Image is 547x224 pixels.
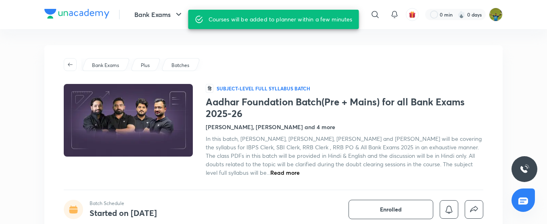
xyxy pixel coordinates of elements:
[170,62,191,69] a: Batches
[209,12,353,27] div: Courses will be added to planner within a few minutes
[171,62,189,69] p: Batches
[44,9,109,19] img: Company Logo
[140,62,151,69] a: Plus
[90,207,157,218] h4: Started on [DATE]
[489,8,503,21] img: Suraj Nager
[217,85,310,92] p: Subject-level full syllabus Batch
[141,62,150,69] p: Plus
[349,200,433,219] button: Enrolled
[409,11,416,18] img: avatar
[206,96,483,119] h1: Aadhar Foundation Batch(Pre + Mains) for all Bank Exams 2025-26
[206,123,335,131] h4: [PERSON_NAME], [PERSON_NAME] and 4 more
[406,8,419,21] button: avatar
[270,169,300,176] span: Read more
[92,62,119,69] p: Bank Exams
[457,10,466,19] img: streak
[206,135,482,176] span: In this batch, [PERSON_NAME], [PERSON_NAME], [PERSON_NAME] and [PERSON_NAME] will be covering the...
[44,9,109,21] a: Company Logo
[129,6,188,23] button: Bank Exams
[91,62,121,69] a: Bank Exams
[520,164,529,174] img: ttu
[63,83,194,157] img: Thumbnail
[206,84,213,93] span: हि
[380,205,402,214] span: Enrolled
[90,200,157,207] p: Batch Schedule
